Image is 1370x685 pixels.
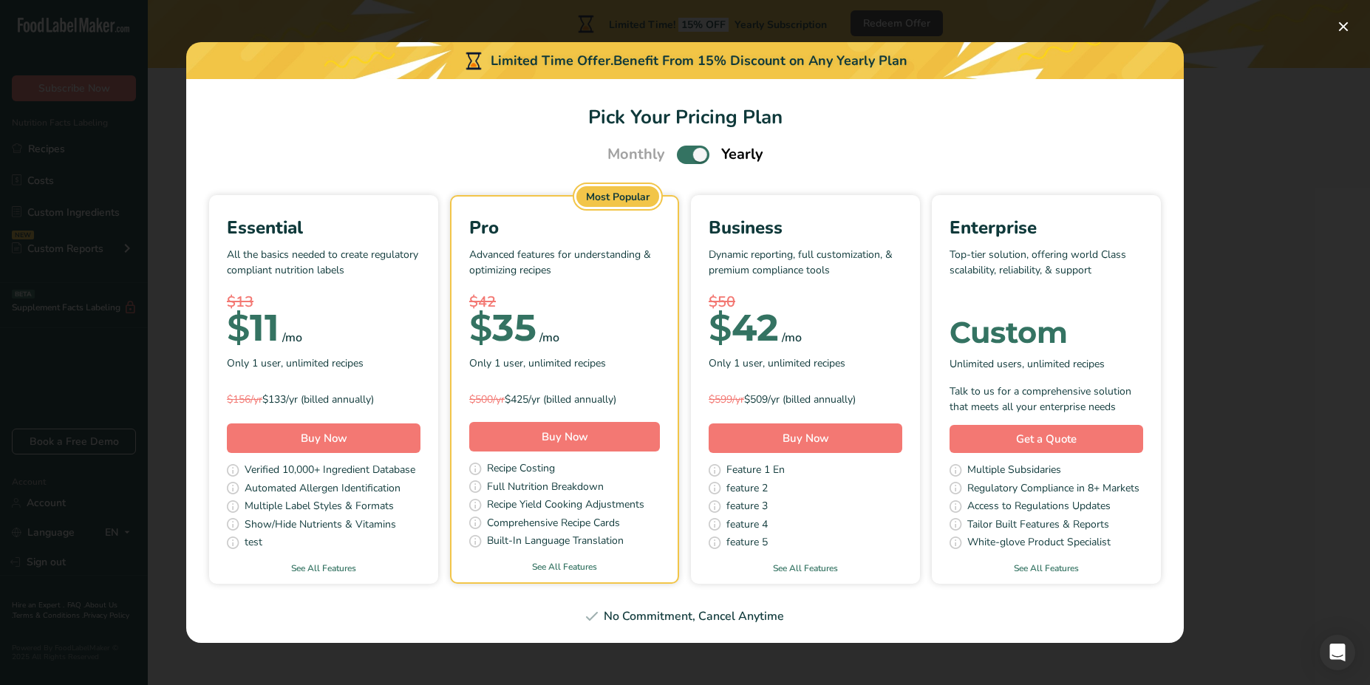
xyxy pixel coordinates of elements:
button: Buy Now [709,423,902,453]
span: Unlimited users, unlimited recipes [950,356,1105,372]
a: See All Features [691,562,920,575]
span: $599/yr [709,392,744,406]
a: See All Features [209,562,438,575]
div: /mo [539,329,559,347]
div: Most Popular [576,186,659,207]
div: 11 [227,313,279,343]
span: Feature 1 En [726,462,785,480]
a: See All Features [451,560,678,573]
a: Get a Quote [950,425,1143,454]
div: No Commitment, Cancel Anytime [204,607,1166,625]
div: Essential [227,214,420,241]
div: 35 [469,313,536,343]
span: Only 1 user, unlimited recipes [709,355,845,371]
div: Pro [469,214,660,241]
span: Full Nutrition Breakdown [487,479,604,497]
span: Buy Now [783,431,829,446]
button: Buy Now [469,422,660,451]
span: Comprehensive Recipe Cards [487,515,620,534]
span: Recipe Yield Cooking Adjustments [487,497,644,515]
span: Automated Allergen Identification [245,480,401,499]
p: Top-tier solution, offering world Class scalability, reliability, & support [950,247,1143,291]
div: $509/yr (billed annually) [709,392,902,407]
span: Only 1 user, unlimited recipes [469,355,606,371]
span: feature 3 [726,498,768,517]
span: Regulatory Compliance in 8+ Markets [967,480,1139,499]
span: $ [469,305,492,350]
span: feature 5 [726,534,768,553]
span: Only 1 user, unlimited recipes [227,355,364,371]
div: $50 [709,291,902,313]
div: Custom [950,318,1143,347]
span: Buy Now [301,431,347,446]
div: Open Intercom Messenger [1320,635,1355,670]
span: Show/Hide Nutrients & Vitamins [245,517,396,535]
h1: Pick Your Pricing Plan [204,103,1166,132]
span: Recipe Costing [487,460,555,479]
span: Buy Now [542,429,588,444]
div: Talk to us for a comprehensive solution that meets all your enterprise needs [950,384,1143,415]
div: Benefit From 15% Discount on Any Yearly Plan [613,51,907,71]
div: /mo [782,329,802,347]
span: Verified 10,000+ Ingredient Database [245,462,415,480]
span: feature 2 [726,480,768,499]
button: Buy Now [227,423,420,453]
a: See All Features [932,562,1161,575]
div: $42 [469,291,660,313]
div: Limited Time Offer. [186,42,1184,79]
span: Monthly [607,143,665,166]
p: Dynamic reporting, full customization, & premium compliance tools [709,247,902,291]
div: $133/yr (billed annually) [227,392,420,407]
div: $425/yr (billed annually) [469,392,660,407]
p: Advanced features for understanding & optimizing recipes [469,247,660,291]
span: Built-In Language Translation [487,533,624,551]
span: $ [227,305,250,350]
span: Get a Quote [1016,431,1077,448]
span: Tailor Built Features & Reports [967,517,1109,535]
div: Business [709,214,902,241]
div: Enterprise [950,214,1143,241]
div: /mo [282,329,302,347]
div: 42 [709,313,779,343]
span: White-glove Product Specialist [967,534,1111,553]
span: $ [709,305,732,350]
span: Multiple Subsidaries [967,462,1061,480]
span: feature 4 [726,517,768,535]
span: $500/yr [469,392,505,406]
span: $156/yr [227,392,262,406]
p: All the basics needed to create regulatory compliant nutrition labels [227,247,420,291]
div: $13 [227,291,420,313]
span: Yearly [721,143,763,166]
span: test [245,534,262,553]
span: Multiple Label Styles & Formats [245,498,394,517]
span: Access to Regulations Updates [967,498,1111,517]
